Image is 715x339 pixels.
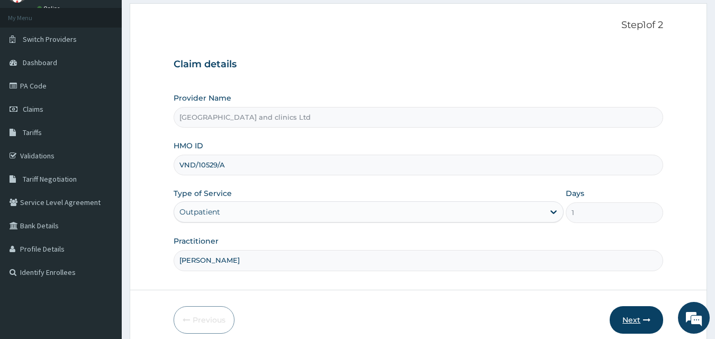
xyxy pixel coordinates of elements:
div: Minimize live chat window [174,5,199,31]
h3: Claim details [174,59,664,70]
input: Enter Name [174,250,664,271]
button: Next [610,306,663,334]
div: Chat with us now [55,59,178,73]
div: Outpatient [179,207,220,217]
a: Online [37,5,62,12]
label: Practitioner [174,236,219,246]
input: Enter HMO ID [174,155,664,175]
span: Claims [23,104,43,114]
span: We're online! [61,102,146,209]
span: Tariffs [23,128,42,137]
span: Dashboard [23,58,57,67]
img: d_794563401_company_1708531726252_794563401 [20,53,43,79]
textarea: Type your message and hit 'Enter' [5,226,202,263]
span: Tariff Negotiation [23,174,77,184]
span: Switch Providers [23,34,77,44]
label: HMO ID [174,140,203,151]
button: Previous [174,306,234,334]
p: Step 1 of 2 [174,20,664,31]
label: Type of Service [174,188,232,199]
label: Days [566,188,584,199]
label: Provider Name [174,93,231,103]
